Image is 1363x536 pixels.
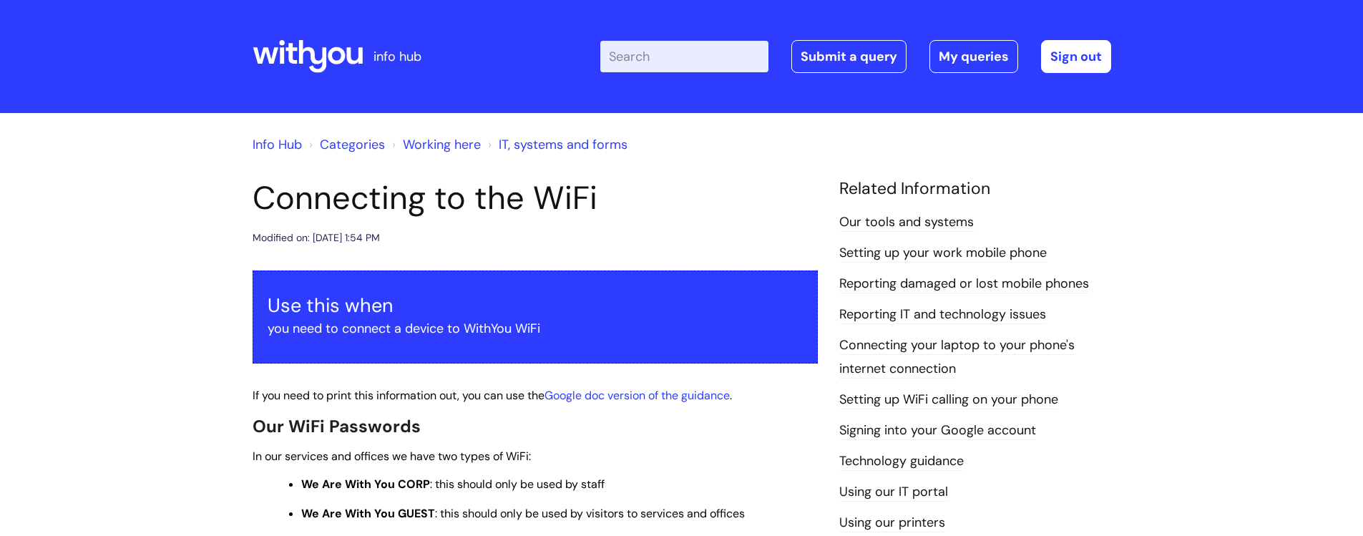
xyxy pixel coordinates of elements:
[373,45,421,68] p: info hub
[544,388,730,403] a: Google doc version of the guidance
[268,317,803,340] p: you need to connect a device to WithYou WiFi
[253,449,531,464] span: In our services and offices we have two types of WiFi:
[403,136,481,153] a: Working here
[320,136,385,153] a: Categories
[839,391,1058,409] a: Setting up WiFi calling on your phone
[839,244,1047,263] a: Setting up your work mobile phone
[301,477,430,492] strong: We Are With You CORP
[253,415,421,437] span: Our WiFi Passwords
[253,136,302,153] a: Info Hub
[839,213,974,232] a: Our tools and systems
[306,133,385,156] li: Solution home
[253,388,732,403] span: If you need to print this information out, you can use the .
[839,483,948,502] a: Using our IT portal
[1041,40,1111,73] a: Sign out
[253,229,380,247] div: Modified on: [DATE] 1:54 PM
[301,477,605,492] span: : this should only be used by staff
[839,452,964,471] a: Technology guidance
[301,506,435,521] strong: We Are With You GUEST
[839,179,1111,199] h4: Related Information
[839,514,945,532] a: Using our printers
[499,136,627,153] a: IT, systems and forms
[839,306,1046,324] a: Reporting IT and technology issues
[268,294,803,317] h3: Use this when
[600,41,768,72] input: Search
[791,40,907,73] a: Submit a query
[389,133,481,156] li: Working here
[839,336,1075,378] a: Connecting your laptop to your phone's internet connection
[253,179,818,218] h1: Connecting to the WiFi
[301,506,745,521] span: : this should only be used by visitors to services and offices
[600,40,1111,73] div: | -
[484,133,627,156] li: IT, systems and forms
[839,275,1089,293] a: Reporting damaged or lost mobile phones
[929,40,1018,73] a: My queries
[839,422,1036,440] a: Signing into your Google account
